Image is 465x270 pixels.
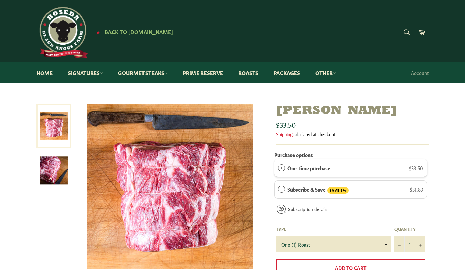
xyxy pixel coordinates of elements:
a: Home [30,62,60,83]
span: $33.50 [409,164,423,171]
a: Shipping [276,131,293,137]
img: Roseda Beef [36,7,88,58]
a: ★ Back to [DOMAIN_NAME] [93,29,173,35]
a: Gourmet Steaks [111,62,175,83]
a: Packages [267,62,307,83]
label: One-time purchase [287,164,330,172]
a: Other [308,62,343,83]
img: Chuck Roast [87,104,253,269]
button: Increase item quantity by one [415,236,425,252]
button: Reduce item quantity by one [394,236,405,252]
a: Subscription details [288,206,327,212]
div: One-time purchase [278,164,285,172]
div: calculated at checkout. [276,131,429,137]
a: Prime Reserve [176,62,230,83]
label: Subscribe & Save [287,185,349,194]
span: $31.83 [410,186,423,193]
span: Back to [DOMAIN_NAME] [105,28,173,35]
a: Roasts [231,62,265,83]
label: Type [276,226,391,232]
a: Account [408,63,432,83]
a: Signatures [61,62,110,83]
span: $33.50 [276,119,296,129]
label: Purchase options [274,151,313,158]
label: Quantity [394,226,425,232]
h1: [PERSON_NAME] [276,104,429,118]
img: Chuck Roast [40,156,68,184]
span: ★ [96,29,100,35]
span: SAVE 5% [327,187,349,194]
div: Subscribe & Save [278,185,285,193]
